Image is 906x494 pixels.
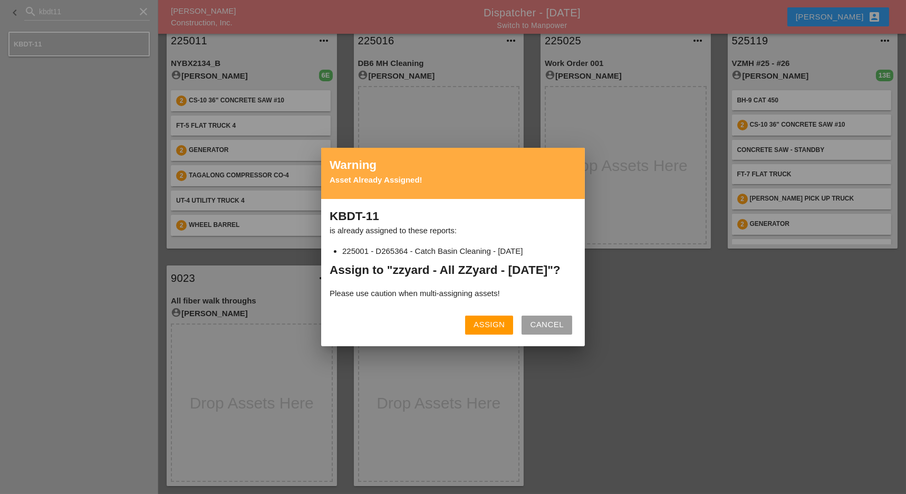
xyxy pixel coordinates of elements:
p: Please use caution when multi-assigning assets! [330,283,576,304]
li: 225001 - D265364 - Catch Basin Cleaning - [DATE] [342,245,576,258]
p: is already assigned to these reports: [330,225,576,237]
div: Assign [474,319,505,331]
h2: KBDT-11 [330,207,576,225]
div: Asset Already Assigned! [330,174,576,186]
div: Cancel [530,319,564,331]
button: Assign [465,316,513,335]
h2: Warning [330,156,576,174]
h2: Assign to "zzyard - All ZZyard - [DATE]"? [330,257,576,283]
button: Cancel [522,316,572,335]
